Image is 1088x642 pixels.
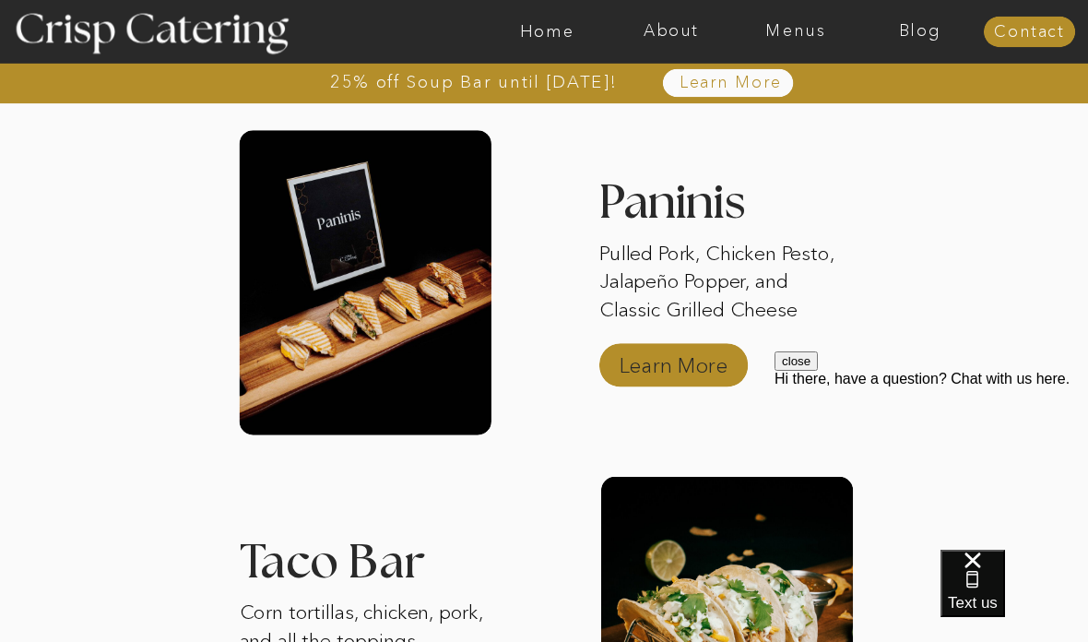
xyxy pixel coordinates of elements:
a: Learn More [613,334,734,386]
iframe: podium webchat widget prompt [775,351,1088,573]
a: Menus [734,23,858,42]
a: Home [485,23,609,42]
a: Blog [857,23,982,42]
a: About [609,23,734,42]
iframe: podium webchat widget bubble [940,550,1088,642]
a: Learn More [637,75,823,93]
p: Pulled Pork, Chicken Pesto, Jalapeño Popper, and Classic Grilled Cheese [599,240,851,327]
h3: Paninis [599,179,851,237]
a: Contact [984,24,1075,42]
a: 25% off Soup Bar until [DATE]! [265,74,682,92]
h3: Taco Bar [240,540,491,563]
